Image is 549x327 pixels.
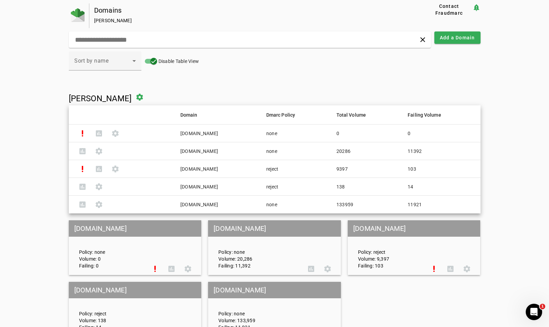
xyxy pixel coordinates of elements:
mat-grid-tile-header: [DOMAIN_NAME] [348,220,481,237]
button: Set Up [74,125,91,142]
td: 138 [331,178,402,196]
td: 11921 [402,196,480,213]
span: Contact Fraudmarc [429,3,470,16]
app-page-header: Domains [69,3,481,28]
td: reject [261,160,331,178]
mat-grid-tile-header: [DOMAIN_NAME] [69,282,202,298]
div: [PERSON_NAME] [94,17,404,24]
button: Set Up [426,261,442,277]
span: [PERSON_NAME] [69,94,131,103]
button: Settings [459,261,475,277]
mat-icon: notification_important [472,3,481,12]
td: 0 [402,125,480,142]
mat-grid-tile-header: [DOMAIN_NAME] [208,220,341,237]
button: Settings [319,261,336,277]
label: Disable Table View [157,58,199,65]
button: Settings [91,143,107,159]
td: [DOMAIN_NAME] [175,142,261,160]
td: 133959 [331,196,402,213]
th: Dmarc Policy [261,105,331,125]
button: Contact Fraudmarc [426,3,472,16]
td: [DOMAIN_NAME] [175,160,261,178]
div: Policy: none Volume: 0 Failing: 0 [74,226,147,269]
td: [DOMAIN_NAME] [175,178,261,196]
iframe: Intercom live chat [526,304,542,320]
td: none [261,196,331,213]
span: Sort by name [74,57,108,64]
td: 0 [331,125,402,142]
button: DMARC Report [91,161,107,177]
td: none [261,125,331,142]
button: Add a Domain [434,31,481,44]
th: Domain [175,105,261,125]
button: Settings [180,261,196,277]
button: Settings [91,196,107,213]
span: 1 [540,304,545,309]
td: none [261,142,331,160]
div: Policy: reject Volume: 9,397 Failing: 103 [353,226,426,269]
td: 103 [402,160,480,178]
th: Total Volume [331,105,402,125]
button: Settings [107,125,124,142]
button: DMARC Report [91,125,107,142]
button: DMARC Report [303,261,319,277]
td: 11392 [402,142,480,160]
button: Set Up [74,161,91,177]
button: Set Up [147,261,163,277]
span: Add a Domain [440,34,475,41]
td: [DOMAIN_NAME] [175,196,261,213]
td: reject [261,178,331,196]
div: Domains [94,7,404,14]
mat-grid-tile-header: [DOMAIN_NAME] [208,282,341,298]
button: DMARC Report [74,179,91,195]
button: DMARC Report [442,261,459,277]
th: Failing Volume [402,105,480,125]
mat-grid-tile-header: [DOMAIN_NAME] [69,220,202,237]
div: Policy: none Volume: 20,286 Failing: 11,392 [213,226,303,269]
td: 14 [402,178,480,196]
td: 20286 [331,142,402,160]
button: DMARC Report [74,196,91,213]
td: [DOMAIN_NAME] [175,125,261,142]
button: Settings [91,179,107,195]
td: 9397 [331,160,402,178]
button: DMARC Report [163,261,180,277]
img: Fraudmarc Logo [71,8,85,22]
button: Settings [107,161,124,177]
button: DMARC Report [74,143,91,159]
